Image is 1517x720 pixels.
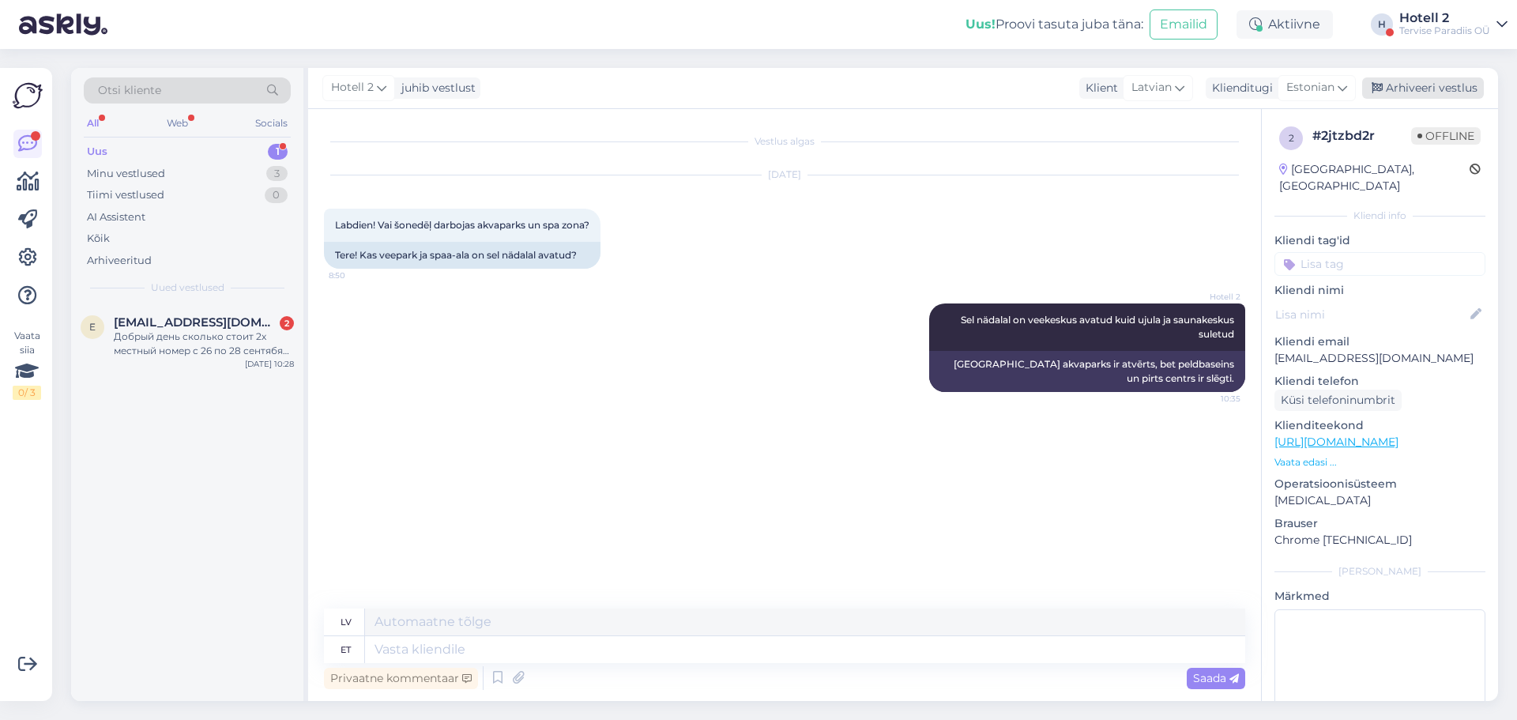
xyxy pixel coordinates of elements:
[1274,564,1485,579] div: [PERSON_NAME]
[1399,12,1508,37] a: Hotell 2Tervise Paradiis OÜ
[1286,79,1334,96] span: Estonian
[268,144,288,160] div: 1
[98,82,161,99] span: Otsi kliente
[1274,417,1485,434] p: Klienditeekond
[1274,282,1485,299] p: Kliendi nimi
[1131,79,1172,96] span: Latvian
[324,134,1245,149] div: Vestlus algas
[1274,232,1485,249] p: Kliendi tag'id
[87,166,165,182] div: Minu vestlused
[1362,77,1484,99] div: Arhiveeri vestlus
[324,168,1245,182] div: [DATE]
[114,315,278,330] span: elena7899@inbox.lv
[341,636,351,663] div: et
[961,314,1237,340] span: Sel nädalal on veekeskus avatud kuid ujula ja saunakeskus suletud
[395,80,476,96] div: juhib vestlust
[13,386,41,400] div: 0 / 3
[13,81,43,111] img: Askly Logo
[84,113,102,134] div: All
[1274,476,1485,492] p: Operatsioonisüsteem
[1079,80,1118,96] div: Klient
[13,329,41,400] div: Vaata siia
[1274,373,1485,390] p: Kliendi telefon
[1181,393,1240,405] span: 10:35
[1181,291,1240,303] span: Hotell 2
[87,187,164,203] div: Tiimi vestlused
[1274,455,1485,469] p: Vaata edasi ...
[252,113,291,134] div: Socials
[1274,350,1485,367] p: [EMAIL_ADDRESS][DOMAIN_NAME]
[929,351,1245,392] div: [GEOGRAPHIC_DATA] akvaparks ir atvērts, bet peldbaseins un pirts centrs ir slēgti.
[966,17,996,32] b: Uus!
[966,15,1143,34] div: Proovi tasuta juba täna:
[329,270,388,281] span: 8:50
[1274,588,1485,605] p: Märkmed
[87,209,145,225] div: AI Assistent
[324,668,478,689] div: Privaatne kommentaar
[1274,390,1402,411] div: Küsi telefoninumbrit
[1399,25,1490,37] div: Tervise Paradiis OÜ
[1274,492,1485,509] p: [MEDICAL_DATA]
[1237,10,1333,39] div: Aktiivne
[1371,13,1393,36] div: H
[331,79,374,96] span: Hotell 2
[1274,532,1485,548] p: Chrome [TECHNICAL_ID]
[324,242,600,269] div: Tere! Kas veepark ja spaa-ala on sel nädalal avatud?
[1274,334,1485,350] p: Kliendi email
[1193,671,1239,685] span: Saada
[1274,252,1485,276] input: Lisa tag
[1411,127,1481,145] span: Offline
[265,187,288,203] div: 0
[114,330,294,358] div: Добрый день сколько стоит 2х местный номер с 26 по 28 сентябя? парковка платная?
[1399,12,1490,25] div: Hotell 2
[1312,126,1411,145] div: # 2jtzbd2r
[1274,209,1485,223] div: Kliendi info
[1279,161,1470,194] div: [GEOGRAPHIC_DATA], [GEOGRAPHIC_DATA]
[89,321,96,333] span: e
[335,219,589,231] span: Labdien! Vai šonedēļ darbojas akvaparks un spa zona?
[245,358,294,370] div: [DATE] 10:28
[151,281,224,295] span: Uued vestlused
[266,166,288,182] div: 3
[164,113,191,134] div: Web
[280,316,294,330] div: 2
[87,231,110,247] div: Kõik
[1289,132,1294,144] span: 2
[341,609,352,635] div: lv
[1275,306,1467,323] input: Lisa nimi
[87,253,152,269] div: Arhiveeritud
[1274,435,1398,449] a: [URL][DOMAIN_NAME]
[1274,515,1485,532] p: Brauser
[1150,9,1218,40] button: Emailid
[87,144,107,160] div: Uus
[1206,80,1273,96] div: Klienditugi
